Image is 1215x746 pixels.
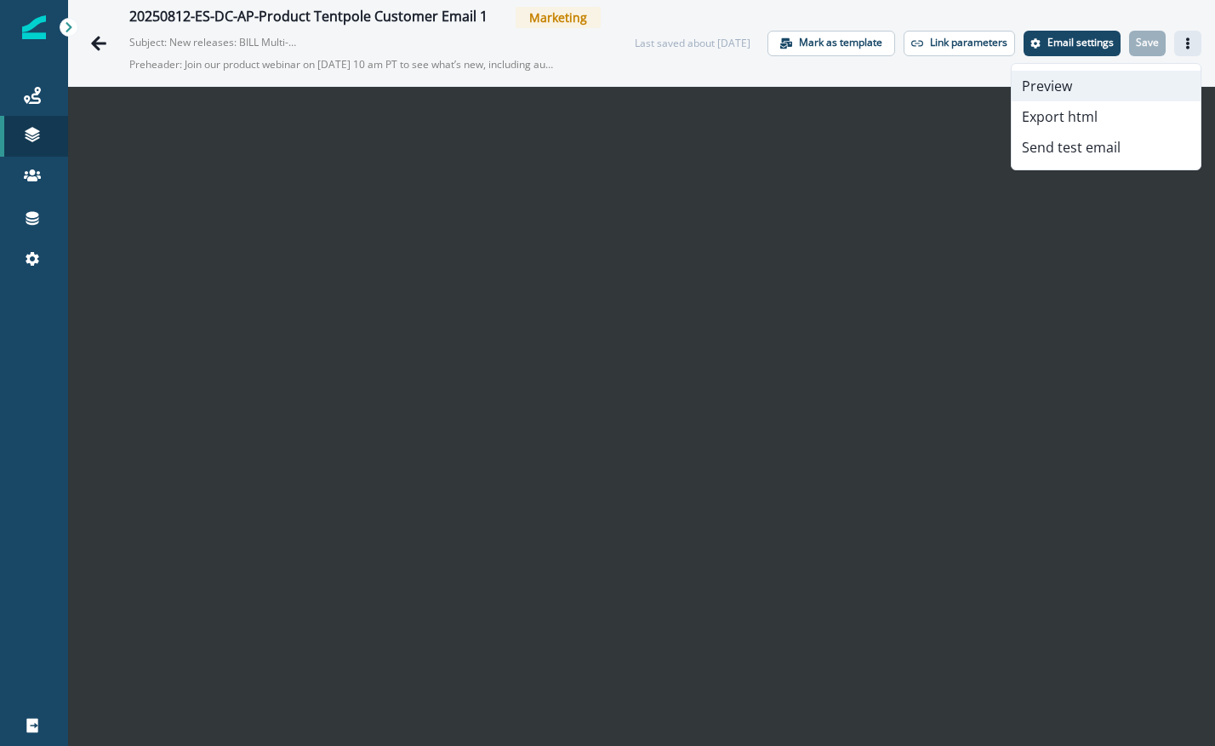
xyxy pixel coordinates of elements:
button: Link parameters [904,31,1015,56]
button: Settings [1024,31,1121,56]
div: 20250812-ES-DC-AP-Product Tentpole Customer Email 1 [129,9,488,27]
p: Preheader: Join our product webinar on [DATE] 10 am PT to see what’s new, including automated pro... [129,50,555,79]
button: Save [1129,31,1166,56]
p: Save [1136,37,1159,49]
p: Link parameters [930,37,1007,49]
button: Preview [1012,71,1201,101]
p: Email settings [1047,37,1114,49]
button: Go back [82,26,116,60]
span: Marketing [516,7,601,28]
p: Mark as template [799,37,882,49]
p: Subject: New releases: BILL Multi-entity, BILL Procurement, BILL API Platform, and more [129,28,299,50]
button: Send test email [1012,132,1201,163]
button: Mark as template [767,31,895,56]
div: Last saved about [DATE] [635,36,750,51]
button: Export html [1012,101,1201,132]
button: Actions [1174,31,1201,56]
img: Inflection [22,15,46,39]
